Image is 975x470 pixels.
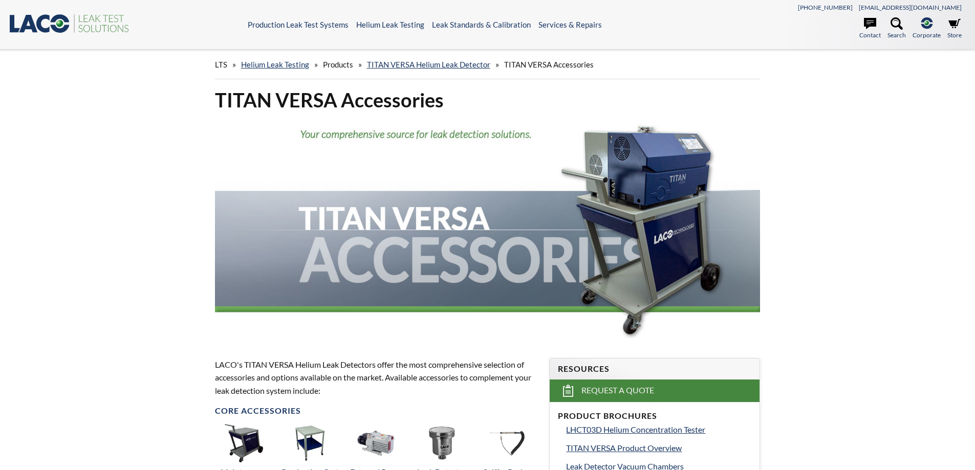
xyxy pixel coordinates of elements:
[566,441,751,455] a: TITAN VERSA Product Overview
[859,4,962,11] a: [EMAIL_ADDRESS][DOMAIN_NAME]
[566,423,751,436] a: LHCT03D Helium Concentration Tester
[913,30,941,40] span: Corporate
[215,358,537,397] p: LACO's TITAN VERSA Helium Leak Detectors offer the most comprehensive selection of accessories an...
[947,17,962,40] a: Store
[241,60,309,69] a: Helium Leak Testing
[215,406,537,416] h4: Core Accessories
[566,443,682,453] span: TITAN VERSA Product Overview
[323,60,353,69] span: Products
[356,20,424,29] a: Helium Leak Testing
[859,17,881,40] a: Contact
[357,424,395,462] img: 10" x 10" Bombing Chamber
[225,424,263,462] img: 3" x 8" Bombing Chamber
[367,60,490,69] a: TITAN VERSA Helium Leak Detector
[432,20,531,29] a: Leak Standards & Calibration
[566,424,705,434] span: LHCT03D Helium Concentration Tester
[248,20,349,29] a: Production Leak Test Systems
[798,4,853,11] a: [PHONE_NUMBER]
[291,424,329,462] img: 3" x 8" Bombing Chamber
[550,379,760,402] a: Request a Quote
[581,385,654,396] span: Request a Quote
[887,17,906,40] a: Search
[423,424,461,462] img: 8" x 3" Bombing Chamber
[558,364,751,374] h4: Resources
[504,60,594,69] span: TITAN VERSA Accessories
[215,121,761,339] img: TITAN VERSA Accessories header
[538,20,602,29] a: Services & Repairs
[215,87,761,113] h1: TITAN VERSA Accessories
[489,424,527,462] img: 14" x 19" Bombing Chamber
[215,60,227,69] span: LTS
[558,411,751,421] h4: Product Brochures
[215,50,761,79] div: » » » »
